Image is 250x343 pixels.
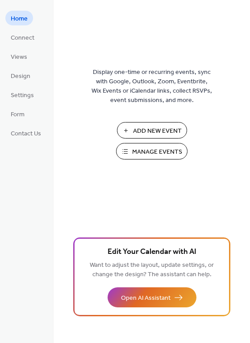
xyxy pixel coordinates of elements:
a: Settings [5,87,39,102]
a: Design [5,68,36,83]
span: Views [11,53,27,62]
button: Manage Events [116,143,187,159]
span: Add New Event [133,127,182,136]
span: Display one-time or recurring events, sync with Google, Outlook, Zoom, Eventbrite, Wix Events or ... [92,68,212,105]
span: Open AI Assistant [121,294,171,303]
span: Home [11,14,28,24]
button: Add New Event [117,122,187,139]
a: Views [5,49,33,64]
span: Connect [11,33,34,43]
a: Connect [5,30,40,45]
button: Open AI Assistant [108,287,196,307]
span: Form [11,110,25,119]
a: Contact Us [5,126,46,140]
span: Contact Us [11,129,41,139]
span: Edit Your Calendar with AI [108,246,196,258]
a: Home [5,11,33,25]
span: Want to adjust the layout, update settings, or change the design? The assistant can help. [90,259,214,281]
span: Settings [11,91,34,100]
span: Manage Events [132,147,182,157]
span: Design [11,72,30,81]
a: Form [5,106,30,121]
